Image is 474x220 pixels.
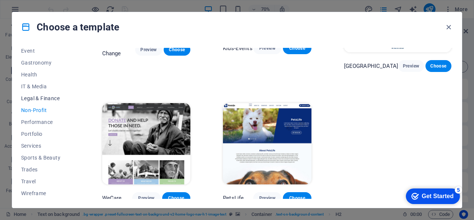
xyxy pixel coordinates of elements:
button: Choose [164,44,190,56]
button: Performance [21,116,70,128]
p: Green Change [102,42,136,57]
button: Non-Profit [21,104,70,116]
p: PetsLife [223,194,244,202]
button: Portfolio [21,128,70,140]
div: Get Started 5 items remaining, 0% complete [6,4,60,19]
span: Performance [21,119,70,125]
span: Preview [259,45,276,51]
button: Choose [162,192,190,204]
span: Wireframe [21,190,70,196]
img: WeCare [102,103,190,185]
p: [GEOGRAPHIC_DATA] [344,62,398,70]
span: Preview [259,195,276,201]
button: Sports & Beauty [21,152,70,164]
span: Portfolio [21,131,70,137]
span: Preview [138,195,154,201]
button: Preview [253,192,281,204]
button: Choose [283,42,311,54]
img: PetsLife [223,103,311,185]
button: Preview [132,192,160,204]
span: Legal & Finance [21,95,70,101]
button: Health [21,69,70,81]
button: Wireframe [21,187,70,199]
div: Get Started [22,8,54,15]
span: Choose [289,195,305,201]
span: Choose [289,45,305,51]
button: Choose [283,192,311,204]
button: Legal & Finance [21,92,70,104]
button: Services [21,140,70,152]
button: Event [21,45,70,57]
p: WeCare [102,194,122,202]
span: Event [21,48,70,54]
span: Choose [170,47,184,53]
span: IT & Media [21,83,70,89]
button: IT & Media [21,81,70,92]
span: Health [21,72,70,78]
button: Preview [135,44,162,56]
span: Choose [431,63,445,69]
span: Gastronomy [21,60,70,66]
span: Choose [168,195,184,201]
button: Preview [253,42,281,54]
span: Preview [141,47,156,53]
span: Preview [404,63,418,69]
button: Trades [21,164,70,175]
h4: Choose a template [21,21,119,33]
button: Travel [21,175,70,187]
span: Travel [21,178,70,184]
div: 5 [55,1,62,9]
span: Non-Profit [21,107,70,113]
span: Services [21,143,70,149]
button: Choose [425,60,451,72]
span: Trades [21,167,70,173]
button: Gastronomy [21,57,70,69]
button: Preview [398,60,424,72]
p: Kids-Events [223,45,253,52]
span: Sports & Beauty [21,155,70,161]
